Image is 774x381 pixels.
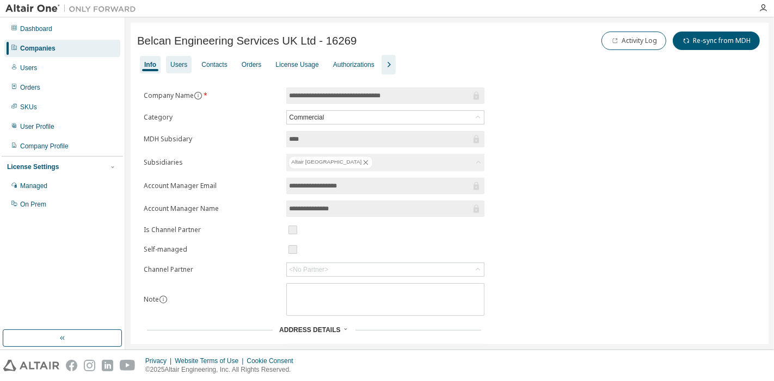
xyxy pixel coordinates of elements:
div: Cookie Consent [247,357,299,365]
label: Channel Partner [144,265,280,274]
div: Authorizations [333,60,374,69]
label: MDH Subsidary [144,135,280,143]
div: Altair [GEOGRAPHIC_DATA] [286,154,484,171]
div: Contacts [201,60,227,69]
div: Company Profile [20,142,69,151]
img: youtube.svg [120,360,136,371]
div: Privacy [145,357,175,365]
div: Dashboard [20,24,52,33]
label: Is Channel Partner [144,226,280,234]
div: Altair [GEOGRAPHIC_DATA] [288,156,373,169]
div: Orders [20,83,40,92]
button: information [194,91,202,100]
div: <No Partner> [289,265,328,274]
span: Address Details [279,326,340,334]
label: Account Manager Name [144,204,280,213]
button: Re-sync from MDH [673,32,760,50]
div: License Usage [275,60,318,69]
div: Commercial [287,111,325,123]
div: License Settings [7,163,59,171]
div: Users [170,60,187,69]
img: altair_logo.svg [3,360,59,371]
label: Company Name [144,91,280,100]
button: Activity Log [601,32,666,50]
label: Subsidiaries [144,158,280,167]
div: On Prem [20,200,46,209]
div: Users [20,64,37,72]
div: SKUs [20,103,37,111]
label: Category [144,113,280,122]
div: <No Partner> [287,263,484,276]
span: Belcan Engineering Services UK Ltd - 16269 [137,35,357,47]
div: Companies [20,44,56,53]
p: © 2025 Altair Engineering, Inc. All Rights Reserved. [145,365,300,374]
img: facebook.svg [66,360,77,371]
img: Altair One [5,3,142,14]
img: instagram.svg [84,360,95,371]
div: User Profile [20,122,54,131]
label: Self-managed [144,245,280,254]
div: Managed [20,182,47,190]
img: linkedin.svg [102,360,113,371]
button: information [159,295,168,304]
div: Orders [242,60,262,69]
label: Account Manager Email [144,182,280,190]
div: Website Terms of Use [175,357,247,365]
label: Note [144,295,159,304]
div: Commercial [287,111,484,124]
div: Info [144,60,156,69]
